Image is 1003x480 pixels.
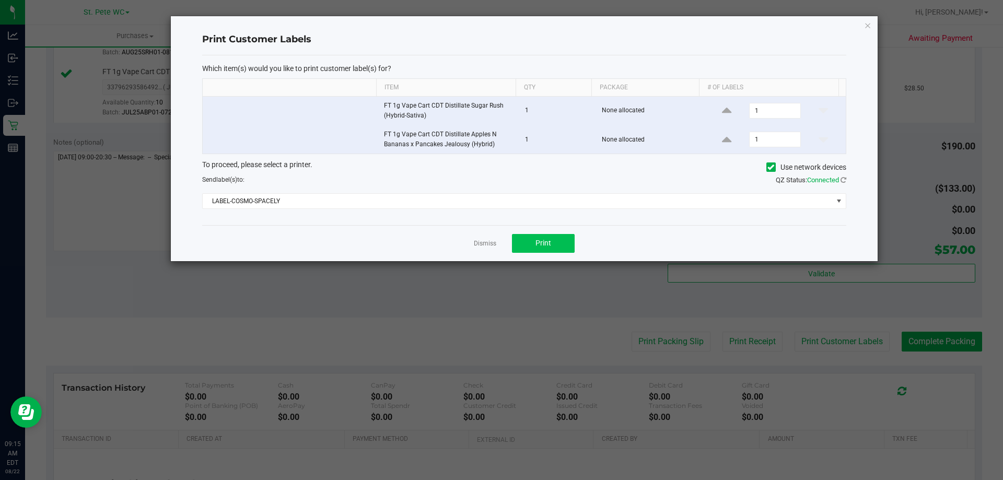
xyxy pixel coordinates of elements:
[519,97,596,125] td: 1
[776,176,846,184] span: QZ Status:
[10,396,42,428] iframe: Resource center
[699,79,838,97] th: # of labels
[596,97,705,125] td: None allocated
[519,125,596,154] td: 1
[378,97,519,125] td: FT 1g Vape Cart CDT Distillate Sugar Rush (Hybrid-Sativa)
[378,125,519,154] td: FT 1g Vape Cart CDT Distillate Apples N Bananas x Pancakes Jealousy (Hybrid)
[202,33,846,46] h4: Print Customer Labels
[512,234,575,253] button: Print
[807,176,839,184] span: Connected
[202,64,846,73] p: Which item(s) would you like to print customer label(s) for?
[194,159,854,175] div: To proceed, please select a printer.
[535,239,551,247] span: Print
[376,79,516,97] th: Item
[474,239,496,248] a: Dismiss
[596,125,705,154] td: None allocated
[216,176,237,183] span: label(s)
[203,194,833,208] span: LABEL-COSMO-SPACELY
[516,79,591,97] th: Qty
[766,162,846,173] label: Use network devices
[591,79,699,97] th: Package
[202,176,244,183] span: Send to:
